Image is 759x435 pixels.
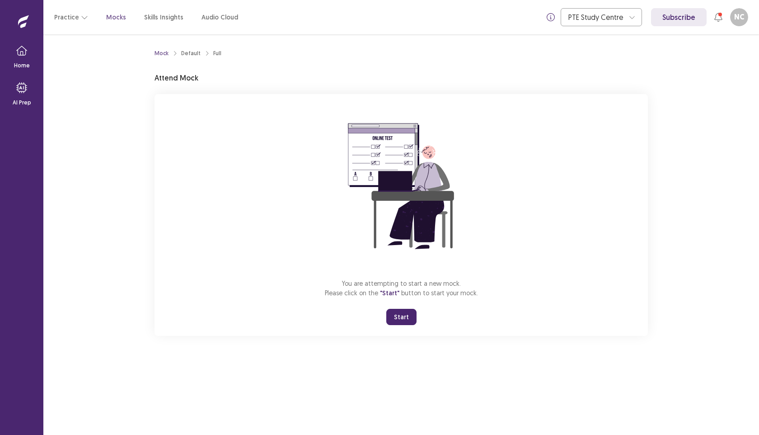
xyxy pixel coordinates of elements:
a: Audio Cloud [201,13,238,22]
button: Start [386,309,417,325]
p: Home [14,61,30,70]
img: attend-mock [320,105,483,268]
div: Default [181,49,201,57]
p: AI Prep [13,99,31,107]
span: "Start" [380,289,399,297]
nav: breadcrumb [155,49,221,57]
a: Subscribe [651,8,707,26]
a: Mocks [106,13,126,22]
button: NC [730,8,748,26]
div: Full [213,49,221,57]
div: PTE Study Centre [568,9,624,26]
button: info [543,9,559,25]
p: You are attempting to start a new mock. Please click on the button to start your mock. [325,279,478,298]
button: Practice [54,9,88,25]
p: Attend Mock [155,72,198,83]
a: Mock [155,49,169,57]
a: Skills Insights [144,13,183,22]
